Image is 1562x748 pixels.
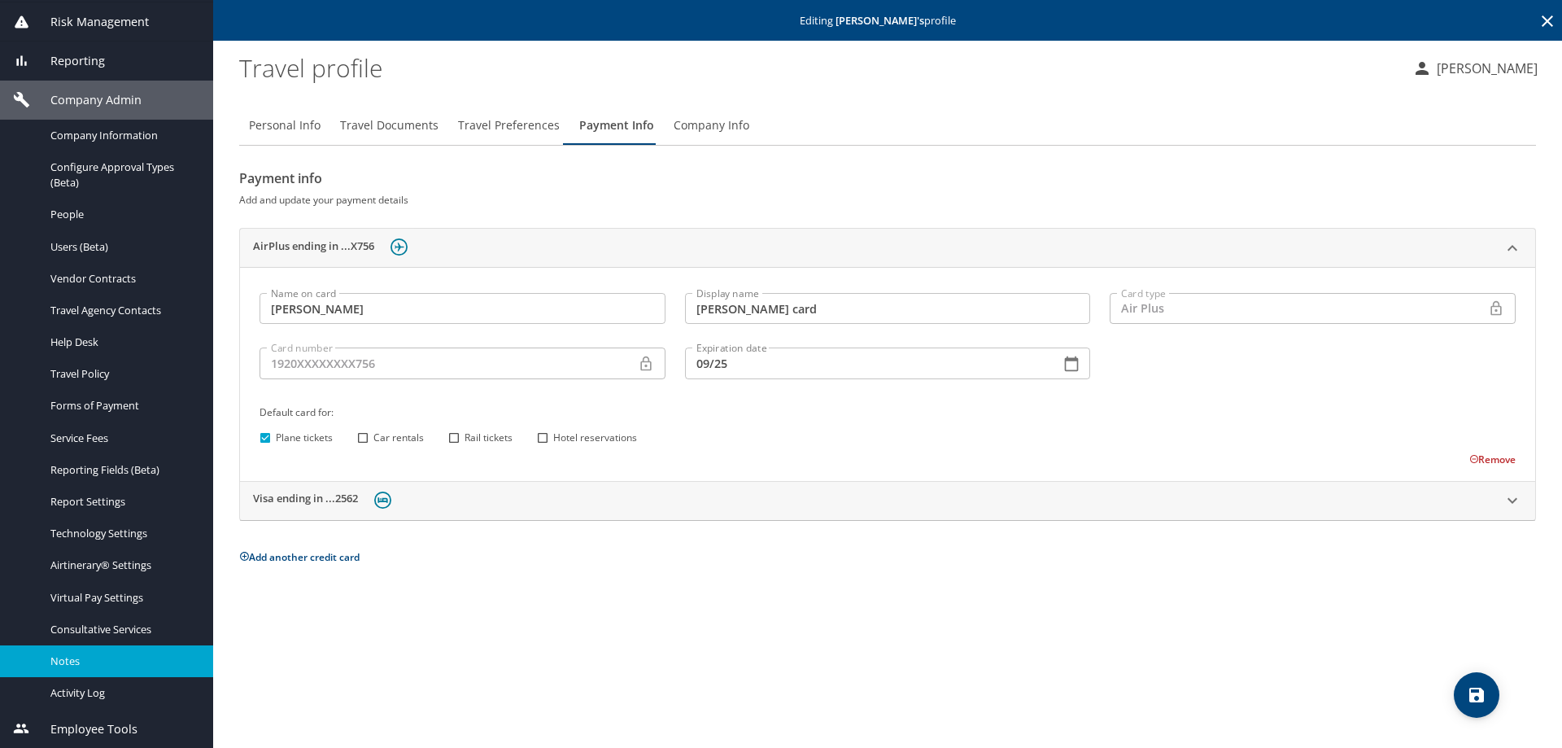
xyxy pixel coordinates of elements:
[50,431,194,446] span: Service Fees
[30,52,105,70] span: Reporting
[240,482,1535,521] div: Visa ending in ...2562
[1406,54,1544,83] button: [PERSON_NAME]
[239,106,1536,145] div: Profile
[50,271,194,287] span: Vendor Contracts
[1432,59,1538,78] p: [PERSON_NAME]
[579,116,654,136] span: Payment Info
[685,293,1091,324] input: Ex. My corporate card
[1110,293,1488,324] div: Air Plus
[373,431,424,445] span: Car rentals
[553,431,637,445] span: Hotel reservations
[253,238,374,258] h2: AirPlus ending in ...X756
[50,128,194,143] span: Company Information
[50,239,194,255] span: Users (Beta)
[50,462,194,478] span: Reporting Fields (Beta)
[390,238,408,256] img: plane
[50,526,194,541] span: Technology Settings
[50,558,194,573] span: Airtinerary® Settings
[240,267,1535,480] div: AirPlus ending in ...X756
[465,431,513,445] span: Rail tickets
[260,404,1516,421] h6: Default card for:
[50,303,194,318] span: Travel Agency Contacts
[50,366,194,382] span: Travel Policy
[685,348,1048,378] input: MM/YY
[1454,672,1499,718] button: save
[50,160,194,190] span: Configure Approval Types (Beta)
[239,550,360,564] button: Add another credit card
[50,494,194,510] span: Report Settings
[218,15,1557,26] p: Editing profile
[674,116,749,136] span: Company Info
[50,335,194,350] span: Help Desk
[276,431,333,445] span: Plane tickets
[50,590,194,606] span: Virtual Pay Settings
[253,491,358,510] h2: Visa ending in ...2562
[374,492,391,509] img: hotel
[1469,453,1516,466] button: Remove
[50,654,194,669] span: Notes
[50,622,194,637] span: Consultative Services
[30,91,142,109] span: Company Admin
[239,165,1536,191] h2: Payment info
[249,116,321,136] span: Personal Info
[239,191,1536,208] h6: Add and update your payment details
[50,685,194,701] span: Activity Log
[239,42,1399,93] h1: Travel profile
[240,229,1535,268] div: AirPlus ending in ...X756
[50,398,194,413] span: Forms of Payment
[340,116,438,136] span: Travel Documents
[30,13,149,31] span: Risk Management
[458,116,560,136] span: Travel Preferences
[836,13,924,28] strong: [PERSON_NAME] 's
[30,720,137,738] span: Employee Tools
[50,207,194,222] span: People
